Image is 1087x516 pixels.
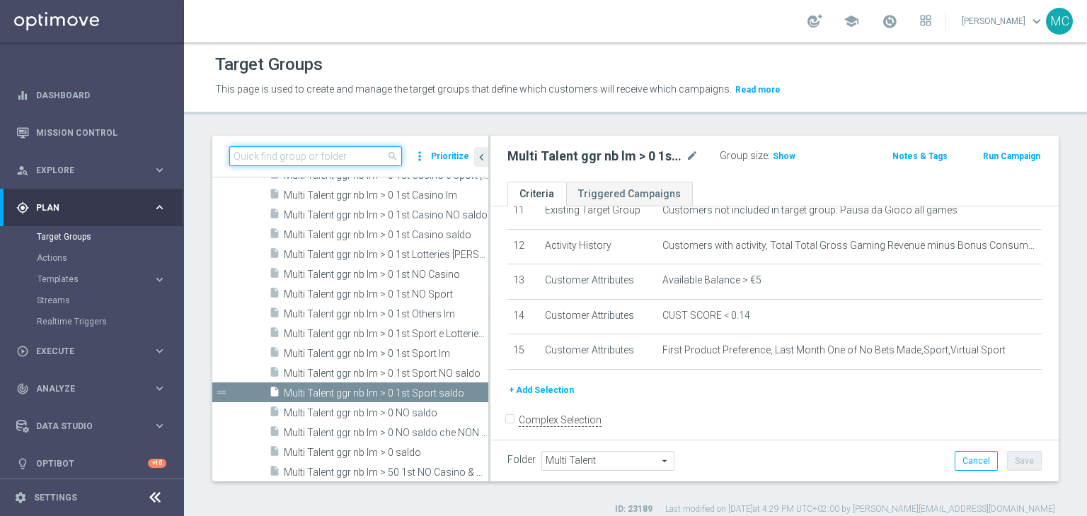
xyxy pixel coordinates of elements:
[16,201,153,214] div: Plan
[16,164,29,177] i: person_search
[153,201,166,214] i: keyboard_arrow_right
[773,151,795,161] span: Show
[229,146,402,166] input: Quick find group or folder
[284,269,488,281] span: Multi Talent ggr nb lm &gt; 0 1st NO Casino
[16,458,167,469] div: lightbulb Optibot +10
[153,344,166,358] i: keyboard_arrow_right
[507,382,575,398] button: + Add Selection
[36,347,153,356] span: Execute
[37,311,183,332] div: Realtime Triggers
[284,427,488,439] span: Multi Talent ggr nb lm &gt; 0 NO saldo che NON fanno optin ultime 3 promo ricariche
[269,465,280,481] i: insert_drive_file
[284,209,488,221] span: Multi Talent ggr nb lm &gt; 0 1st Casino NO saldo
[539,299,657,334] td: Customer Attributes
[36,422,153,430] span: Data Studio
[284,288,488,300] span: Multi Talent ggr nb lm &gt; 0 1st NO Sport
[16,346,167,357] button: play_circle_outline Execute keyboard_arrow_right
[539,194,657,229] td: Existing Target Group
[662,310,750,322] span: CUST SCORE < 0.14
[284,387,488,399] span: Multi Talent ggr nb lm &gt; 0 1st Sport saldo
[269,346,280,363] i: insert_drive_file
[507,182,566,206] a: Criteria
[662,344,1006,356] span: First Product Preference, Last Month One of No Bets Made,Sport,Virtual Sport
[269,228,280,244] i: insert_drive_file
[284,229,488,241] span: Multi Talent ggr nb lm &gt; 0 1st Casino saldo
[16,201,29,214] i: gps_fixed
[37,226,183,247] div: Target Groups
[768,150,770,162] label: :
[734,82,782,98] button: Read more
[16,164,153,177] div: Explore
[38,275,139,283] span: Templates
[36,76,166,114] a: Dashboard
[891,148,949,164] button: Notes & Tags
[37,316,147,327] a: Realtime Triggers
[215,83,732,95] span: This page is used to create and manage the target groups that define which customers will receive...
[269,445,280,462] i: insert_drive_file
[37,295,147,306] a: Streams
[16,202,167,213] button: gps_fixed Plan keyboard_arrow_right
[37,247,183,269] div: Actions
[269,287,280,303] i: insert_drive_file
[720,150,768,162] label: Group size
[16,90,167,101] button: equalizer Dashboard
[269,327,280,343] i: insert_drive_file
[474,147,488,167] button: chevron_left
[16,345,29,358] i: play_circle_outline
[36,385,153,393] span: Analyze
[269,366,280,382] i: insert_drive_file
[36,204,153,212] span: Plan
[36,166,153,175] span: Explore
[284,189,488,201] span: Multi Talent ggr nb lm &gt; 0 1st Casino lm
[387,151,398,162] span: search
[148,459,166,468] div: +10
[269,188,280,204] i: insert_drive_file
[16,383,167,394] button: track_changes Analyze keyboard_arrow_right
[16,127,167,139] div: Mission Control
[284,249,488,261] span: Multi Talent ggr nb lm &gt; 0 1st Lotteries lm saldo
[269,208,280,224] i: insert_drive_file
[269,267,280,283] i: insert_drive_file
[507,229,539,264] td: 12
[37,274,167,285] button: Templates keyboard_arrow_right
[38,275,153,283] div: Templates
[215,54,323,75] h1: Target Groups
[507,454,536,466] label: Folder
[960,11,1046,32] a: [PERSON_NAME]keyboard_arrow_down
[284,328,488,340] span: Multi Talent ggr nb lm &gt; 0 1st Sport e Lotteries NO saldo
[1007,451,1042,471] button: Save
[16,345,153,358] div: Execute
[269,247,280,264] i: insert_drive_file
[16,445,166,482] div: Optibot
[475,151,488,164] i: chevron_left
[665,503,1055,515] label: Last modified on [DATE] at 4:29 PM UTC+02:00 by [PERSON_NAME][EMAIL_ADDRESS][DOMAIN_NAME]
[413,146,427,166] i: more_vert
[284,467,488,479] span: Multi Talent ggr nb lm &gt; 50 1st NO Casino &amp; GeV lm
[153,273,166,286] i: keyboard_arrow_right
[1046,8,1073,35] div: MC
[539,229,657,264] td: Activity History
[269,406,280,422] i: insert_drive_file
[844,13,859,29] span: school
[16,457,29,470] i: lightbulb
[269,426,280,442] i: insert_drive_file
[16,421,167,432] button: Data Studio keyboard_arrow_right
[429,147,471,166] button: Prioritize
[284,308,488,320] span: Multi Talent ggr nb lm &gt; 0 1st Others lm
[284,447,488,459] span: Multi Talent ggr nb lm &gt; 0 saldo
[153,382,166,395] i: keyboard_arrow_right
[982,148,1042,164] button: Run Campaign
[16,114,166,151] div: Mission Control
[16,165,167,176] button: person_search Explore keyboard_arrow_right
[284,368,488,380] span: Multi Talent ggr nb lm &gt; 0 1st Sport NO saldo
[14,491,27,504] i: settings
[566,182,693,206] a: Triggered Campaigns
[662,240,1036,252] span: Customers with activity, Total Total Gross Gaming Revenue minus Bonus Consumed > 0 , during the p...
[269,307,280,323] i: insert_drive_file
